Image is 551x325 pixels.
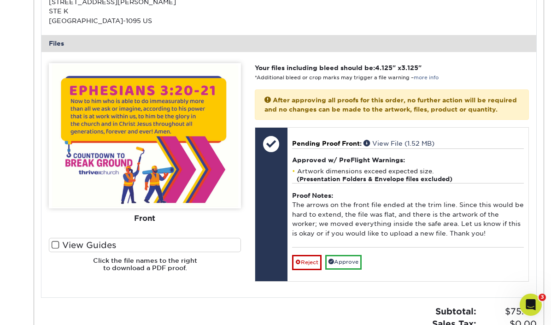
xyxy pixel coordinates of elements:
strong: Your files including bleed should be: " x " [255,64,422,71]
a: Approve [325,255,362,269]
li: Artwork dimensions exceed expected size. [292,167,524,183]
span: 3 [539,294,546,301]
a: more info [414,75,439,81]
strong: Subtotal: [435,306,476,316]
small: *Additional bleed or crop marks may trigger a file warning – [255,75,439,81]
a: Reject [292,255,322,270]
iframe: Intercom live chat [520,294,542,316]
div: Files [41,35,536,52]
label: View Guides [49,238,241,252]
div: The arrows on the front file ended at the trim line. Since this would be hard to extend, the file... [292,183,524,247]
div: Front [49,208,241,229]
span: $75.00 [479,305,537,318]
h6: Click the file names to the right to download a PDF proof. [49,257,241,279]
iframe: Google Customer Reviews [2,297,78,322]
strong: After approving all proofs for this order, no further action will be required and no changes can ... [264,96,517,113]
a: View File (1.52 MB) [363,140,434,147]
strong: Proof Notes: [292,192,333,199]
span: Pending Proof Front: [292,140,362,147]
h4: Approved w/ PreFlight Warnings: [292,156,524,164]
strong: (Presentation Folders & Envelope files excluded) [297,176,452,183]
span: 4.125 [375,64,393,71]
span: 3.125 [401,64,418,71]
